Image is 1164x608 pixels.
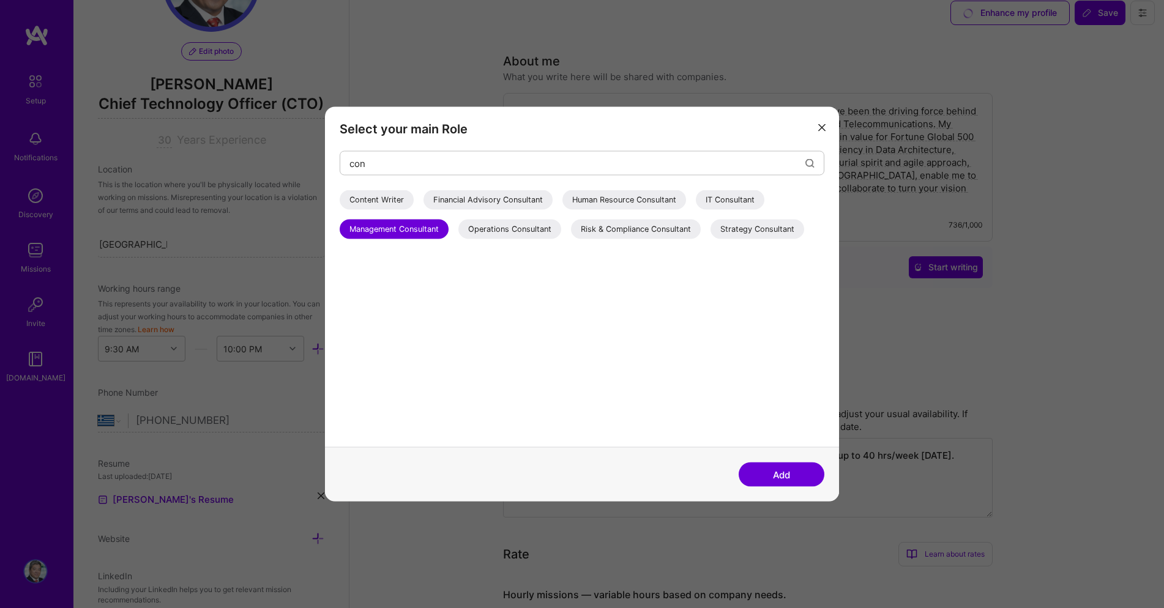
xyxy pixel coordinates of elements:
[458,220,561,239] div: Operations Consultant
[739,462,824,487] button: Add
[818,124,826,131] i: icon Close
[340,122,824,136] h3: Select your main Role
[349,147,805,179] input: Search...
[340,220,449,239] div: Management Consultant
[325,107,839,502] div: modal
[711,220,804,239] div: Strategy Consultant
[571,220,701,239] div: Risk & Compliance Consultant
[562,190,686,210] div: Human Resource Consultant
[805,158,815,168] i: icon Search
[423,190,553,210] div: Financial Advisory Consultant
[340,190,414,210] div: Content Writer
[696,190,764,210] div: IT Consultant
